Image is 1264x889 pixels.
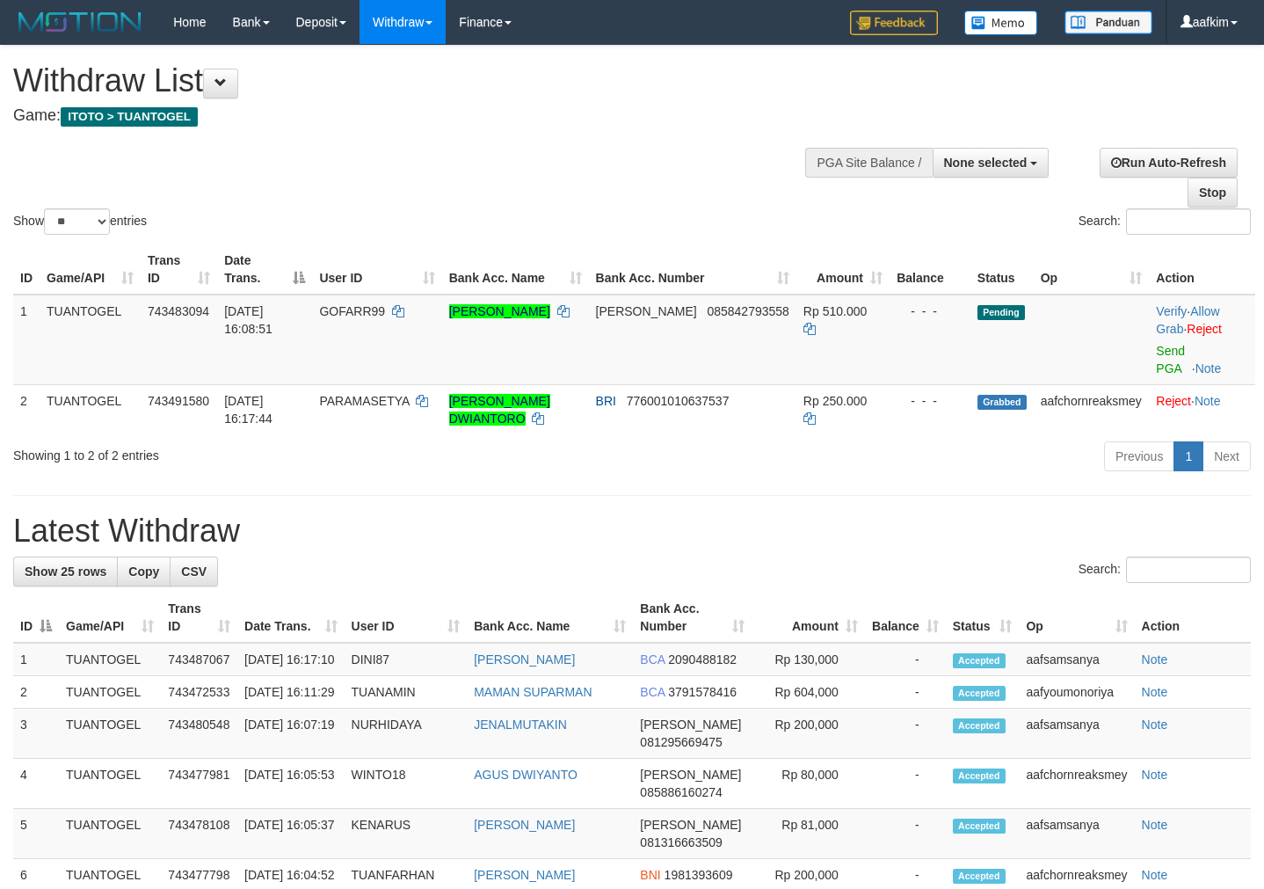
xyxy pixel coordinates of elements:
td: TUANTOGEL [59,759,161,809]
a: Note [1142,652,1168,667]
span: None selected [944,156,1028,170]
td: 3 [13,709,59,759]
span: Copy 2090488182 to clipboard [668,652,737,667]
span: [DATE] 16:08:51 [224,304,272,336]
th: Trans ID: activate to sort column ascending [141,244,217,295]
span: ITOTO > TUANTOGEL [61,107,198,127]
span: Show 25 rows [25,565,106,579]
span: Copy 776001010637537 to clipboard [627,394,730,408]
span: 743491580 [148,394,209,408]
a: Verify [1156,304,1187,318]
a: MAMAN SUPARMAN [474,685,592,699]
img: MOTION_logo.png [13,9,147,35]
label: Search: [1079,208,1251,235]
th: Balance: activate to sort column ascending [865,593,946,643]
td: 743480548 [161,709,237,759]
span: Rp 250.000 [803,394,867,408]
td: TUANTOGEL [40,384,141,434]
span: Copy 081316663509 to clipboard [640,835,722,849]
a: Stop [1188,178,1238,208]
span: [PERSON_NAME] [640,718,741,732]
a: Note [1142,685,1168,699]
td: 743478108 [161,809,237,859]
td: [DATE] 16:11:29 [237,676,344,709]
a: [PERSON_NAME] [449,304,550,318]
span: BRI [596,394,616,408]
span: [PERSON_NAME] [640,818,741,832]
td: · [1149,384,1255,434]
td: TUANTOGEL [59,809,161,859]
span: Pending [977,305,1025,320]
td: aafyoumonoriya [1019,676,1134,709]
a: Note [1195,394,1221,408]
th: Status [970,244,1034,295]
span: Copy 085842793558 to clipboard [707,304,788,318]
span: [PERSON_NAME] [640,768,741,782]
a: Note [1142,868,1168,882]
td: [DATE] 16:05:53 [237,759,344,809]
a: Note [1142,768,1168,782]
td: TUANTOGEL [59,709,161,759]
a: Previous [1104,441,1174,471]
a: Note [1195,361,1222,375]
a: Next [1202,441,1251,471]
a: Reject [1187,322,1222,336]
span: Copy 085886160274 to clipboard [640,785,722,799]
span: GOFARR99 [319,304,385,318]
td: DINI87 [345,643,468,676]
div: Showing 1 to 2 of 2 entries [13,440,513,464]
span: · [1156,304,1219,336]
span: Accepted [953,819,1006,834]
a: 1 [1173,441,1203,471]
th: Game/API: activate to sort column ascending [40,244,141,295]
span: BCA [640,652,665,667]
th: Date Trans.: activate to sort column ascending [237,593,344,643]
a: Reject [1156,394,1191,408]
a: AGUS DWIYANTO [474,768,578,782]
th: Op: activate to sort column ascending [1034,244,1150,295]
div: PGA Site Balance / [805,148,932,178]
td: 5 [13,809,59,859]
span: [DATE] 16:17:44 [224,394,272,426]
input: Search: [1126,208,1251,235]
th: Trans ID: activate to sort column ascending [161,593,237,643]
span: PARAMASETYA [319,394,409,408]
td: Rp 200,000 [752,709,865,759]
h1: Withdraw List [13,63,825,98]
td: [DATE] 16:17:10 [237,643,344,676]
label: Search: [1079,557,1251,583]
td: WINTO18 [345,759,468,809]
td: aafsamsanya [1019,709,1134,759]
td: [DATE] 16:05:37 [237,809,344,859]
th: Bank Acc. Number: activate to sort column ascending [633,593,752,643]
th: User ID: activate to sort column ascending [345,593,468,643]
img: panduan.png [1064,11,1152,34]
div: - - - [897,392,963,410]
td: Rp 80,000 [752,759,865,809]
a: [PERSON_NAME] [474,652,575,667]
td: TUANTOGEL [40,295,141,385]
img: Button%20Memo.svg [964,11,1038,35]
td: - [865,759,946,809]
a: Show 25 rows [13,557,118,587]
span: Accepted [953,653,1006,668]
img: Feedback.jpg [850,11,938,35]
span: 743483094 [148,304,209,318]
td: - [865,676,946,709]
th: Action [1135,593,1251,643]
span: Copy 1981393609 to clipboard [665,868,733,882]
span: Copy 081295669475 to clipboard [640,735,722,749]
span: BNI [640,868,660,882]
th: Op: activate to sort column ascending [1019,593,1134,643]
td: aafchornreaksmey [1019,759,1134,809]
th: Balance [890,244,970,295]
td: - [865,709,946,759]
a: CSV [170,557,218,587]
select: Showentries [44,208,110,235]
td: [DATE] 16:07:19 [237,709,344,759]
a: [PERSON_NAME] [474,868,575,882]
td: 4 [13,759,59,809]
th: Bank Acc. Name: activate to sort column ascending [467,593,633,643]
td: KENARUS [345,809,468,859]
label: Show entries [13,208,147,235]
